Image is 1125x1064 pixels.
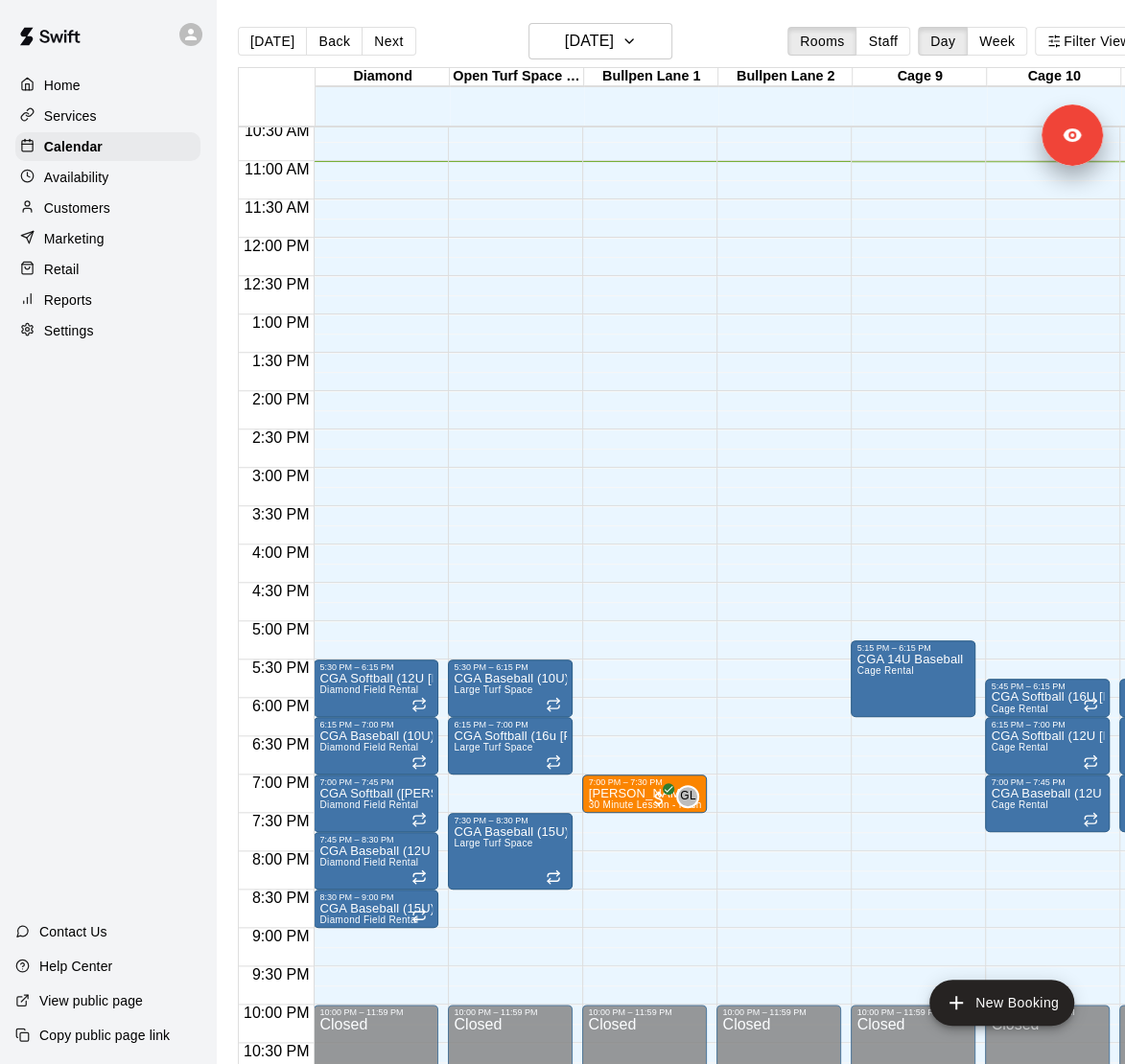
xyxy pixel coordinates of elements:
[314,890,438,928] div: 8:30 PM – 9:00 PM: CGA Baseball (15U)
[411,697,427,712] span: Recurring event
[985,717,1110,775] div: 6:15 PM – 7:00 PM: CGA Softball (12U Kish)
[15,163,200,192] a: Availability
[240,199,315,216] span: 11:30 AM
[247,391,315,407] span: 2:00 PM
[15,102,200,130] a: Services
[240,123,315,139] span: 10:30 AM
[239,1005,314,1021] span: 10:00 PM
[856,665,913,676] span: Cage Rental
[319,1007,433,1017] div: 10:00 PM – 11:59 PM
[411,754,427,770] span: Recurring event
[856,643,970,653] div: 5:15 PM – 6:15 PM
[448,659,573,717] div: 5:30 PM – 6:15 PM: CGA Baseball (10U)
[247,544,315,561] span: 4:00 PM
[15,132,200,161] a: Calendar
[306,27,363,56] button: Back
[584,68,718,86] div: Bullpen Lane 1
[247,813,315,829] span: 7:30 PM
[15,286,200,314] a: Reports
[987,68,1121,86] div: Cage 10
[247,621,315,637] span: 5:00 PM
[44,76,81,95] p: Home
[15,71,200,100] a: Home
[448,813,573,890] div: 7:30 PM – 8:30 PM: CGA Baseball (15U)
[680,787,696,806] span: GL
[15,224,200,253] a: Marketing
[247,928,315,944] span: 9:00 PM
[319,892,433,902] div: 8:30 PM – 9:00 PM
[454,684,532,695] span: Large Turf Space
[319,684,418,695] span: Diamond Field Rental
[39,922,107,941] p: Contact Us
[853,68,987,86] div: Cage 9
[247,429,315,446] span: 2:30 PM
[528,23,672,59] button: [DATE]
[649,789,668,808] span: All customers have paid
[247,468,315,484] span: 3:00 PM
[247,353,315,369] span: 1:30 PM
[44,198,110,218] p: Customers
[314,717,438,775] div: 6:15 PM – 7:00 PM: CGA Baseball (10U)
[319,835,433,844] div: 7:45 PM – 8:30 PM
[454,720,567,729] div: 6:15 PM – 7:00 PM
[44,321,94,340] p: Settings
[967,27,1027,56] button: Week
[239,276,314,292] span: 12:30 PM
[319,720,433,729] div: 6:15 PM – 7:00 PM
[991,704,1047,714] span: Cage Rental
[44,229,105,248] p: Marketing
[985,775,1110,832] div: 7:00 PM – 7:45 PM: CGA Baseball (12U Navy)
[448,717,573,775] div: 6:15 PM – 7:00 PM: CGA Softball (16u Geesey)
[991,742,1047,752] span: Cage Rental
[15,194,200,222] a: Customers
[247,736,315,752] span: 6:30 PM
[918,27,968,56] button: Day
[991,799,1047,810] span: Cage Rental
[1083,812,1098,827] span: Recurring event
[454,1007,567,1017] div: 10:00 PM – 11:59 PM
[44,260,80,279] p: Retail
[247,583,315,599] span: 4:30 PM
[411,908,427,923] span: Recurring event
[39,1026,170,1045] p: Copy public page link
[314,832,438,890] div: 7:45 PM – 8:30 PM: CGA Baseball (12U Navy)
[319,914,418,925] span: Diamond Field Rental
[411,812,427,827] span: Recurring event
[247,775,315,791] span: 7:00 PM
[44,168,109,187] p: Availability
[546,754,561,770] span: Recurring event
[985,679,1110,717] div: 5:45 PM – 6:15 PM: CGA Softball (16U Geesey)
[787,27,856,56] button: Rooms
[316,68,450,86] div: Diamond
[1083,754,1098,770] span: Recurring event
[362,27,415,56] button: Next
[44,106,97,126] p: Services
[15,316,200,345] div: Settings
[39,957,112,976] p: Help Center
[247,890,315,906] span: 8:30 PM
[991,682,1104,691] div: 5:45 PM – 6:15 PM
[1083,697,1098,712] span: Recurring event
[247,314,315,331] span: 1:00 PM
[855,27,910,56] button: Staff
[44,137,103,156] p: Calendar
[15,255,200,284] a: Retail
[314,659,438,717] div: 5:30 PM – 6:15 PM: CGA Softball (12U Kish)
[565,28,614,55] h6: [DATE]
[238,27,307,56] button: [DATE]
[588,1007,701,1017] div: 10:00 PM – 11:59 PM
[450,68,584,86] div: Open Turf Space (Cages Above)
[991,720,1104,729] div: 6:15 PM – 7:00 PM
[247,966,315,983] span: 9:30 PM
[588,799,800,810] span: 30 Minute Lesson - Pitching Lesson (Baseball)
[247,698,315,714] span: 6:00 PM
[239,1043,314,1059] span: 10:30 PM
[856,1007,970,1017] div: 10:00 PM – 11:59 PM
[247,851,315,867] span: 8:00 PM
